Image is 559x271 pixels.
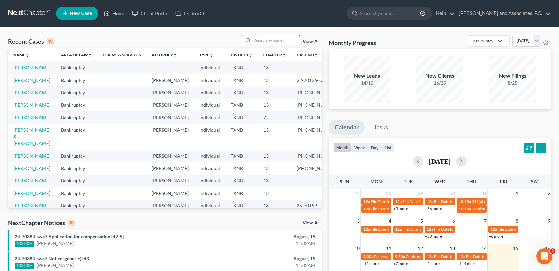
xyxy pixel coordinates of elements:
[425,234,442,239] a: +20 more
[225,150,258,162] td: TXNB
[363,227,370,232] span: 12a
[220,255,315,262] div: August, 15
[489,80,536,86] div: 8/25
[173,53,177,57] i: unfold_more
[225,61,258,74] td: TXNB
[258,99,291,111] td: 13
[194,162,225,174] td: Individual
[13,90,50,95] a: [PERSON_NAME]
[340,179,349,184] span: Sun
[449,244,456,252] span: 13
[70,11,92,16] span: New Case
[351,143,368,152] button: week
[360,7,421,19] input: Search by name...
[146,150,194,162] td: [PERSON_NAME]
[395,254,405,259] span: 9:30a
[56,175,97,187] td: Bankruptcy
[473,38,493,44] div: Bankruptcy
[374,254,440,259] span: Paperwork appt for [PERSON_NAME]
[385,244,392,252] span: 11
[220,240,315,247] div: 11:02AM
[100,7,129,19] a: Home
[194,124,225,149] td: Individual
[354,244,360,252] span: 10
[56,200,97,212] td: Bankruptcy
[253,35,300,45] input: Search by name...
[13,153,50,159] a: [PERSON_NAME]
[194,99,225,111] td: Individual
[402,199,456,204] span: File Date for [PERSON_NAME]
[427,227,433,232] span: 12a
[258,111,291,124] td: 7
[146,99,194,111] td: [PERSON_NAME]
[434,227,523,232] span: File Date for [PERSON_NAME] & [PERSON_NAME]
[220,262,315,269] div: 11:02AM
[333,143,351,152] button: month
[371,199,464,204] span: File Date for [PERSON_NAME][GEOGRAPHIC_DATA]
[404,179,412,184] span: Tue
[146,111,194,124] td: [PERSON_NAME]
[416,72,463,80] div: New Clients
[481,189,487,197] span: 31
[393,206,408,211] a: +5 more
[15,234,124,239] a: 24-70384-swe7 Application for compensation [42-5]
[146,187,194,199] td: [PERSON_NAME]
[146,86,194,99] td: [PERSON_NAME]
[172,7,210,19] a: DebtorCC
[225,111,258,124] td: TXNB
[291,200,343,212] td: 25-70199
[61,52,92,57] a: Area of Lawunfold_more
[56,86,97,99] td: Bankruptcy
[129,7,172,19] a: Client Portal
[56,111,97,124] td: Bankruptcy
[13,190,50,196] a: [PERSON_NAME]
[258,175,291,187] td: 13
[249,53,253,57] i: unfold_more
[547,217,551,225] span: 9
[258,187,291,199] td: 13
[515,189,519,197] span: 1
[13,52,29,57] a: Nameunfold_more
[459,206,471,211] span: 10:15a
[13,203,50,208] a: [PERSON_NAME]
[388,217,392,225] span: 4
[199,52,213,57] a: Typeunfold_more
[354,189,360,197] span: 27
[420,217,424,225] span: 5
[258,162,291,174] td: 13
[512,244,519,252] span: 15
[291,99,343,111] td: [PHONE_NUMBER]
[146,175,194,187] td: [PERSON_NAME]
[368,120,394,135] a: Tasks
[459,199,471,204] span: 10:15a
[258,86,291,99] td: 13
[56,150,97,162] td: Bankruptcy
[263,52,286,57] a: Chapterunfold_more
[8,37,54,45] div: Recent Cases
[536,248,552,264] iframe: Intercom live chat
[8,219,75,227] div: NextChapter Notices
[258,61,291,74] td: 13
[363,199,370,204] span: 12a
[15,256,90,261] a: 24-70384-swe7 Notice (generic) [43]
[344,72,390,80] div: New Leads
[194,74,225,86] td: Individual
[194,150,225,162] td: Individual
[434,254,487,259] span: File Date for [PERSON_NAME]
[483,217,487,225] span: 7
[146,124,194,149] td: [PERSON_NAME]
[416,80,463,86] div: 16/25
[225,175,258,187] td: TXNB
[56,187,97,199] td: Bankruptcy
[56,124,97,149] td: Bankruptcy
[13,77,50,83] a: [PERSON_NAME]
[225,200,258,212] td: TXNB
[385,189,392,197] span: 28
[402,227,456,232] span: File Date for [PERSON_NAME]
[225,99,258,111] td: TXNB
[282,53,286,57] i: unfold_more
[13,102,50,108] a: [PERSON_NAME]
[146,200,194,212] td: [PERSON_NAME]
[434,179,445,184] span: Wed
[194,61,225,74] td: Individual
